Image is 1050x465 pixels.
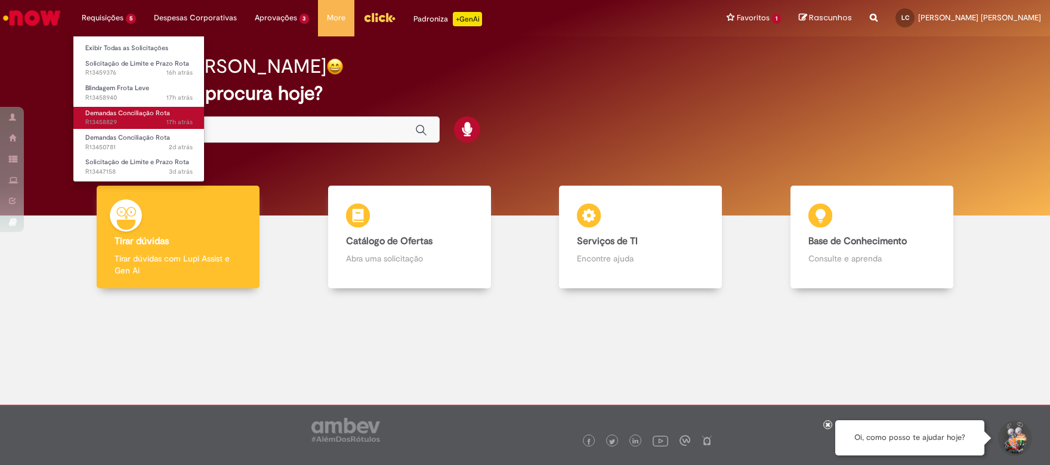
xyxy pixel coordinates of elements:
[799,13,852,24] a: Rascunhos
[166,118,193,127] time: 28/08/2025 15:46:48
[680,435,690,446] img: logo_footer_workplace.png
[73,82,205,104] a: Aberto R13458940 : Blindagem Frota Leve
[737,12,770,24] span: Favoritos
[166,68,193,77] span: 16h atrás
[326,58,344,75] img: happy-face.png
[311,418,380,442] img: logo_footer_ambev_rotulo_gray.png
[901,14,909,21] span: LC
[453,12,482,26] p: +GenAi
[85,59,189,68] span: Solicitação de Limite e Prazo Rota
[255,12,297,24] span: Aprovações
[294,186,526,289] a: Catálogo de Ofertas Abra uma solicitação
[115,235,169,247] b: Tirar dúvidas
[73,42,205,55] a: Exibir Todas as Solicitações
[1,6,63,30] img: ServiceNow
[346,252,473,264] p: Abra uma solicitação
[85,93,193,103] span: R13458940
[115,252,242,276] p: Tirar dúvidas com Lupi Assist e Gen Ai
[169,167,193,176] time: 26/08/2025 09:53:58
[363,8,396,26] img: click_logo_yellow_360x200.png
[525,186,756,289] a: Serviços de TI Encontre ajuda
[772,14,781,24] span: 1
[85,84,149,93] span: Blindagem Frota Leve
[126,14,136,24] span: 5
[82,12,123,24] span: Requisições
[73,107,205,129] a: Aberto R13458829 : Demandas Conciliação Rota
[85,68,193,78] span: R13459376
[808,252,935,264] p: Consulte e aprenda
[85,167,193,177] span: R13447158
[73,57,205,79] a: Aberto R13459376 : Solicitação de Limite e Prazo Rota
[299,14,310,24] span: 3
[73,36,205,182] ul: Requisições
[653,433,668,448] img: logo_footer_youtube.png
[632,438,638,445] img: logo_footer_linkedin.png
[756,186,988,289] a: Base de Conhecimento Consulte e aprenda
[918,13,1041,23] span: [PERSON_NAME] [PERSON_NAME]
[166,118,193,127] span: 17h atrás
[702,435,712,446] img: logo_footer_naosei.png
[63,186,294,289] a: Tirar dúvidas Tirar dúvidas com Lupi Assist e Gen Ai
[73,131,205,153] a: Aberto R13450781 : Demandas Conciliação Rota
[808,235,907,247] b: Base de Conhecimento
[169,143,193,152] time: 27/08/2025 08:42:43
[577,252,704,264] p: Encontre ajuda
[166,93,193,102] span: 17h atrás
[85,143,193,152] span: R13450781
[85,133,170,142] span: Demandas Conciliação Rota
[835,420,984,455] div: Oi, como posso te ajudar hoje?
[169,143,193,152] span: 2d atrás
[609,439,615,445] img: logo_footer_twitter.png
[169,167,193,176] span: 3d atrás
[996,420,1032,456] button: Iniciar Conversa de Suporte
[809,12,852,23] span: Rascunhos
[73,156,205,178] a: Aberto R13447158 : Solicitação de Limite e Prazo Rota
[154,12,237,24] span: Despesas Corporativas
[327,12,345,24] span: More
[166,68,193,77] time: 28/08/2025 17:00:58
[413,12,482,26] div: Padroniza
[85,158,189,167] span: Solicitação de Limite e Prazo Rota
[85,118,193,127] span: R13458829
[98,56,326,77] h2: Bom dia, [PERSON_NAME]
[85,109,170,118] span: Demandas Conciliação Rota
[586,439,592,445] img: logo_footer_facebook.png
[98,83,952,104] h2: O que você procura hoje?
[577,235,638,247] b: Serviços de TI
[346,235,433,247] b: Catálogo de Ofertas
[166,93,193,102] time: 28/08/2025 16:01:45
